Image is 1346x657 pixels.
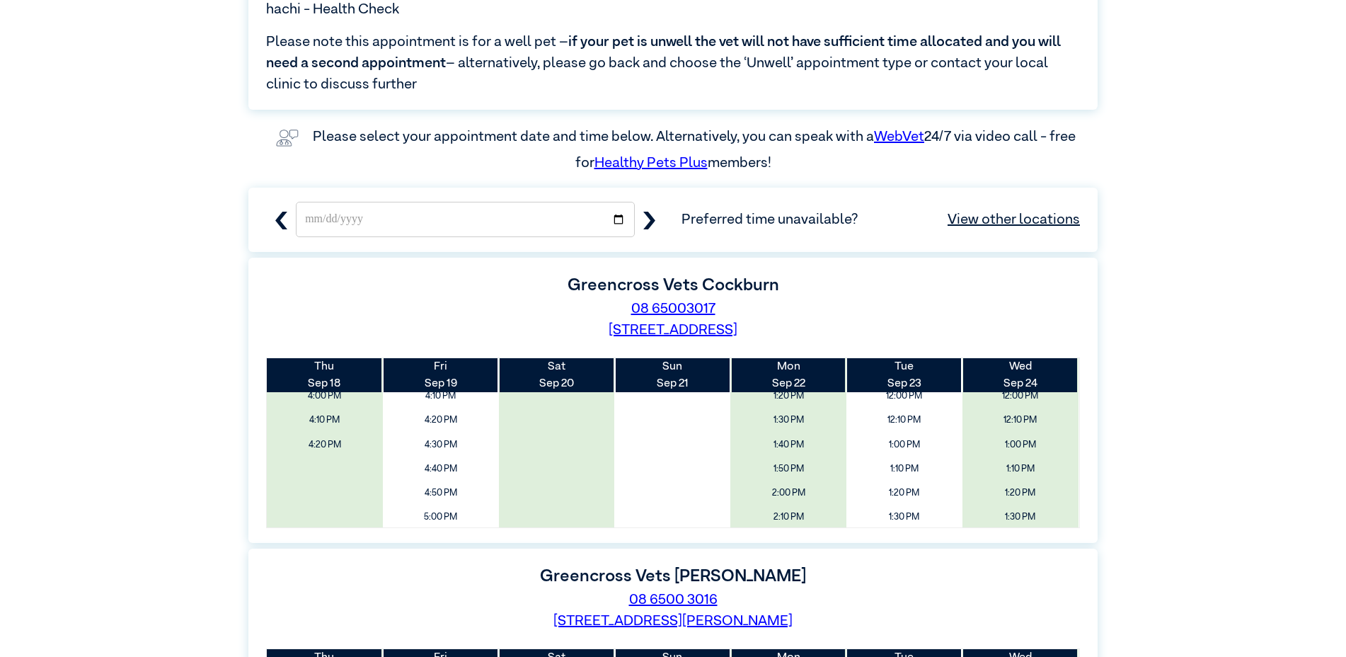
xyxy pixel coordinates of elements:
span: 4:50 PM [388,483,494,503]
span: 12:00 PM [851,386,957,406]
span: 1:30 PM [967,507,1074,527]
a: WebVet [874,130,924,144]
span: 12:00 PM [967,386,1074,406]
span: 1:30 PM [735,410,841,430]
span: 1:20 PM [735,386,841,406]
span: 12:10 PM [967,410,1074,430]
span: 2:00 PM [735,483,841,503]
span: 4:00 PM [272,386,378,406]
span: 1:00 PM [967,435,1074,455]
img: vet [270,124,304,152]
a: [STREET_ADDRESS] [609,323,737,337]
span: 1:10 PM [967,459,1074,479]
span: 4:20 PM [388,410,494,430]
span: 1:50 PM [735,459,841,479]
span: 4:30 PM [388,435,494,455]
span: 1:20 PM [851,483,957,503]
span: 4:10 PM [388,386,494,406]
span: 1:10 PM [851,459,957,479]
span: 5:00 PM [388,507,494,527]
span: 2:10 PM [735,507,841,527]
span: 1:00 PM [851,435,957,455]
label: Greencross Vets [PERSON_NAME] [540,568,806,585]
th: Sep 18 [267,358,383,392]
th: Sep 24 [962,358,1078,392]
label: Greencross Vets Cockburn [568,277,779,294]
span: if your pet is unwell the vet will not have sufficient time allocated and you will need a second ... [266,35,1061,70]
span: 4:40 PM [388,459,494,479]
span: Preferred time unavailable? [681,209,1080,230]
a: 08 6500 3016 [629,593,718,607]
th: Sep 20 [499,358,615,392]
span: 1:30 PM [851,507,957,527]
span: 1:20 PM [967,483,1074,503]
span: 4:10 PM [272,410,378,430]
th: Sep 19 [383,358,499,392]
span: Please note this appointment is for a well pet – – alternatively, please go back and choose the ‘... [266,31,1080,95]
th: Sep 21 [614,358,730,392]
a: 08 65003017 [631,302,715,316]
span: 4:20 PM [272,435,378,455]
th: Sep 23 [846,358,962,392]
span: 1:40 PM [735,435,841,455]
a: Healthy Pets Plus [594,156,708,170]
a: [STREET_ADDRESS][PERSON_NAME] [553,614,793,628]
a: View other locations [948,209,1080,230]
th: Sep 22 [730,358,846,392]
span: 12:10 PM [851,410,957,430]
label: Please select your appointment date and time below. Alternatively, you can speak with a 24/7 via ... [313,130,1078,169]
